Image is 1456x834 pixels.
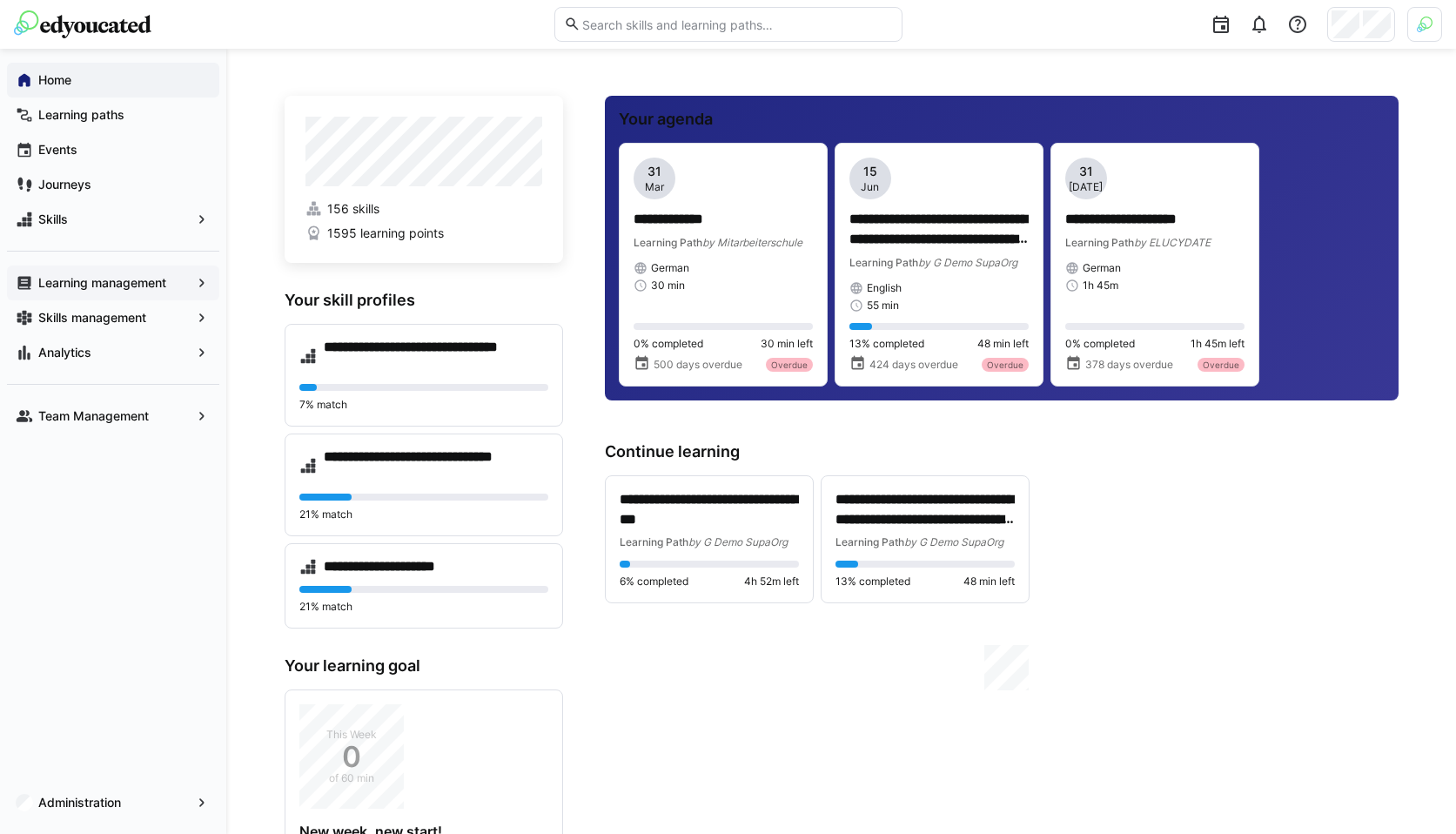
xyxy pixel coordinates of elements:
span: 0% completed [634,337,703,351]
span: by Mitarbeiterschule [702,236,802,249]
h3: Your skill profiles [285,291,563,310]
h3: Your learning goal [285,656,563,676]
span: 48 min left [977,337,1029,351]
span: 31 [647,163,661,180]
span: Mar [645,180,664,194]
span: Learning Path [1065,236,1134,249]
span: 31 [1079,163,1093,180]
p: 21% match [299,600,548,614]
div: Overdue [766,358,813,372]
p: 7% match [299,398,548,412]
span: 55 min [867,299,899,313]
span: 424 days overdue [869,358,958,372]
span: by G Demo SupaOrg [688,535,788,548]
div: Overdue [982,358,1029,372]
span: Jun [861,180,879,194]
span: 0% completed [1065,337,1135,351]
span: 30 min left [761,337,813,351]
p: 21% match [299,508,548,521]
span: Learning Path [849,256,918,269]
span: 156 skills [327,200,379,218]
div: Overdue [1198,358,1245,372]
span: English [867,281,902,295]
span: 6% completed [620,575,688,589]
span: 500 days overdue [654,358,742,372]
span: 1595 learning points [327,225,444,242]
h3: Your agenda [619,110,1385,129]
a: 156 skills [305,200,542,218]
span: Learning Path [634,236,702,249]
span: by ELUCYDATE [1134,236,1211,249]
span: 13% completed [835,575,910,589]
span: 48 min left [963,575,1015,589]
span: 1h 45m left [1191,337,1245,351]
span: by G Demo SupaOrg [918,256,1017,269]
span: by G Demo SupaOrg [904,535,1003,548]
span: German [1083,261,1121,275]
span: 4h 52m left [744,575,799,589]
h3: Continue learning [605,442,1399,461]
span: [DATE] [1069,180,1103,194]
span: 13% completed [849,337,924,351]
span: German [651,261,689,275]
span: 30 min [651,279,685,293]
input: Search skills and learning paths… [580,17,892,32]
span: Learning Path [620,535,688,548]
span: 15 [863,163,877,180]
span: 378 days overdue [1085,358,1173,372]
span: 1h 45m [1083,279,1118,293]
span: Learning Path [835,535,904,548]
